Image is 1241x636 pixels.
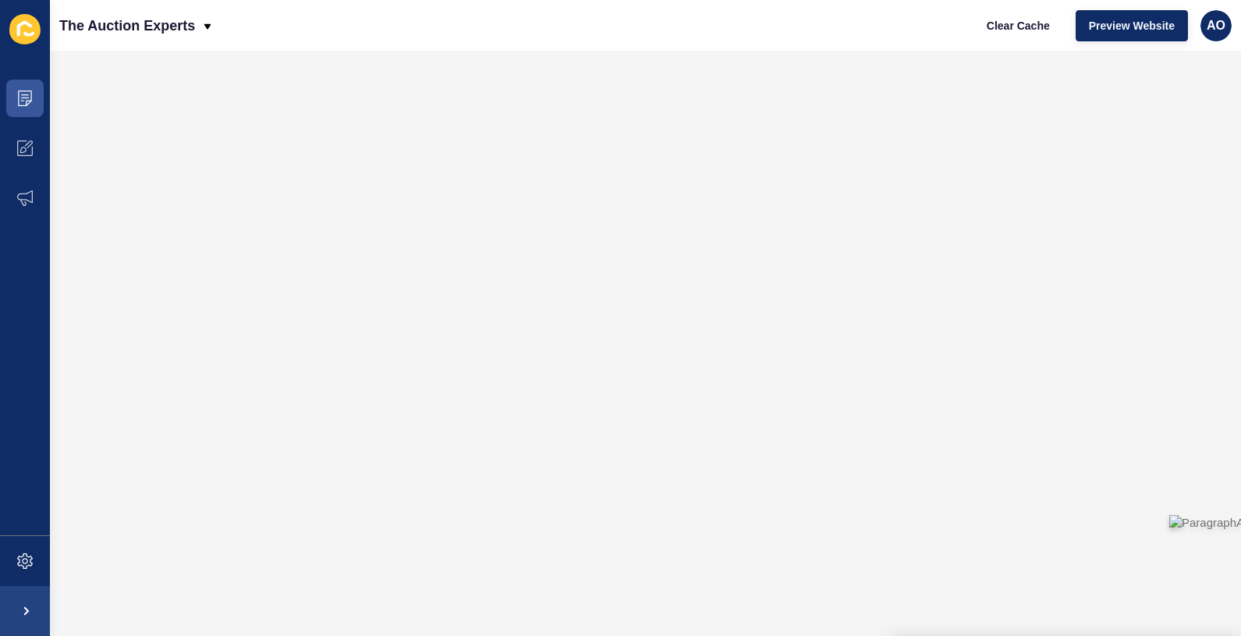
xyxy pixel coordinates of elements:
[59,6,195,45] p: The Auction Experts
[987,18,1050,34] span: Clear Cache
[1076,10,1188,41] button: Preview Website
[973,10,1063,41] button: Clear Cache
[1089,18,1175,34] span: Preview Website
[1207,18,1225,34] span: AO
